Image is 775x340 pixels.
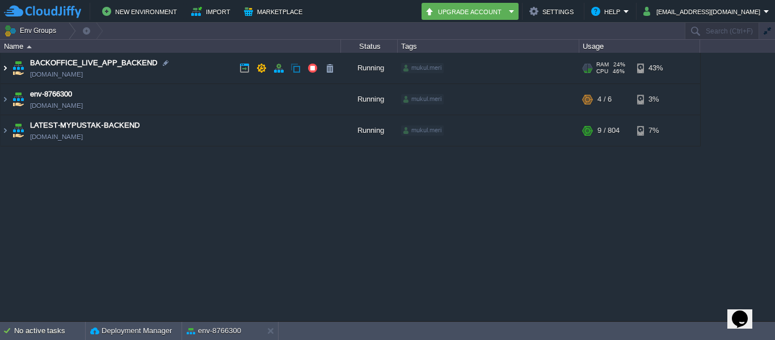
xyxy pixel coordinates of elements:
[591,5,624,18] button: Help
[10,84,26,115] img: AMDAwAAAACH5BAEAAAAALAAAAAABAAEAAAICRAEAOw==
[425,5,506,18] button: Upgrade Account
[341,53,398,83] div: Running
[191,5,234,18] button: Import
[727,295,764,329] iframe: chat widget
[1,115,10,146] img: AMDAwAAAACH5BAEAAAAALAAAAAABAAEAAAICRAEAOw==
[613,68,625,75] span: 46%
[244,5,306,18] button: Marketplace
[4,5,81,19] img: CloudJiffy
[341,115,398,146] div: Running
[10,115,26,146] img: AMDAwAAAACH5BAEAAAAALAAAAAABAAEAAAICRAEAOw==
[596,68,608,75] span: CPU
[10,53,26,83] img: AMDAwAAAACH5BAEAAAAALAAAAAABAAEAAAICRAEAOw==
[187,325,241,337] button: env-8766300
[398,40,579,53] div: Tags
[637,115,674,146] div: 7%
[637,84,674,115] div: 3%
[637,53,674,83] div: 43%
[30,120,140,131] a: LATEST-MYPUSTAK-BACKEND
[529,5,577,18] button: Settings
[596,61,609,68] span: RAM
[1,53,10,83] img: AMDAwAAAACH5BAEAAAAALAAAAAABAAEAAAICRAEAOw==
[341,84,398,115] div: Running
[613,61,625,68] span: 24%
[1,84,10,115] img: AMDAwAAAACH5BAEAAAAALAAAAAABAAEAAAICRAEAOw==
[30,89,72,100] a: env-8766300
[14,322,85,340] div: No active tasks
[342,40,397,53] div: Status
[643,5,764,18] button: [EMAIL_ADDRESS][DOMAIN_NAME]
[597,84,612,115] div: 4 / 6
[30,131,83,142] a: [DOMAIN_NAME]
[30,100,83,111] span: [DOMAIN_NAME]
[401,125,444,136] div: mukul.meri
[90,325,172,337] button: Deployment Manager
[401,63,444,73] div: mukul.meri
[102,5,180,18] button: New Environment
[580,40,700,53] div: Usage
[30,57,157,69] a: BACKOFFICE_LIVE_APP_BACKEND
[597,115,620,146] div: 9 / 804
[401,94,444,104] div: mukul.meri
[30,69,83,80] a: [DOMAIN_NAME]
[1,40,340,53] div: Name
[4,23,60,39] button: Env Groups
[27,45,32,48] img: AMDAwAAAACH5BAEAAAAALAAAAAABAAEAAAICRAEAOw==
